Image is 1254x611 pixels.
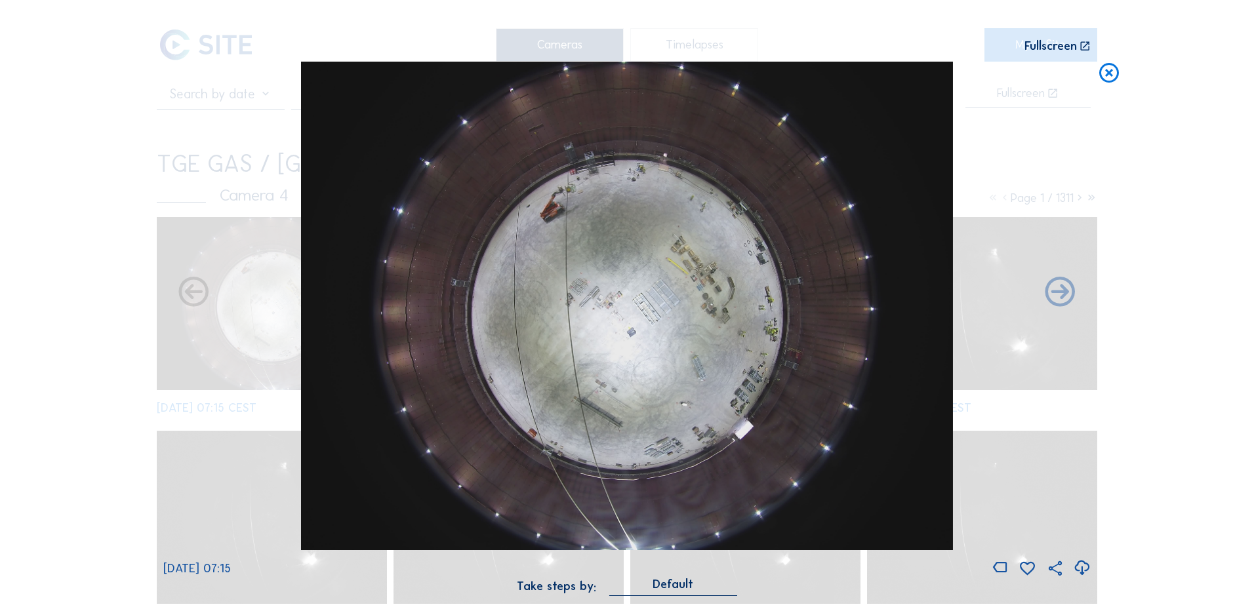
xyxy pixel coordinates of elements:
[609,578,737,596] div: Default
[517,580,596,592] div: Take steps by:
[301,62,953,551] img: Image
[163,561,231,576] span: [DATE] 07:15
[653,578,693,590] div: Default
[1042,275,1078,311] i: Back
[176,275,212,311] i: Forward
[1024,40,1077,52] div: Fullscreen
